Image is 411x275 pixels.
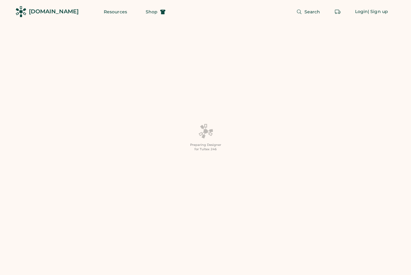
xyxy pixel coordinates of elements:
[29,8,79,16] div: [DOMAIN_NAME]
[355,9,368,15] div: Login
[146,10,158,14] span: Shop
[138,6,173,18] button: Shop
[304,10,320,14] span: Search
[368,9,388,15] div: | Sign up
[190,143,221,151] div: Preparing Designer for Tultex 246
[96,6,135,18] button: Resources
[289,6,328,18] button: Search
[198,124,213,139] img: Platens-Black-Loader-Spin-rich%20black.webp
[16,6,26,17] img: Rendered Logo - Screens
[331,6,344,18] button: Retrieve an order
